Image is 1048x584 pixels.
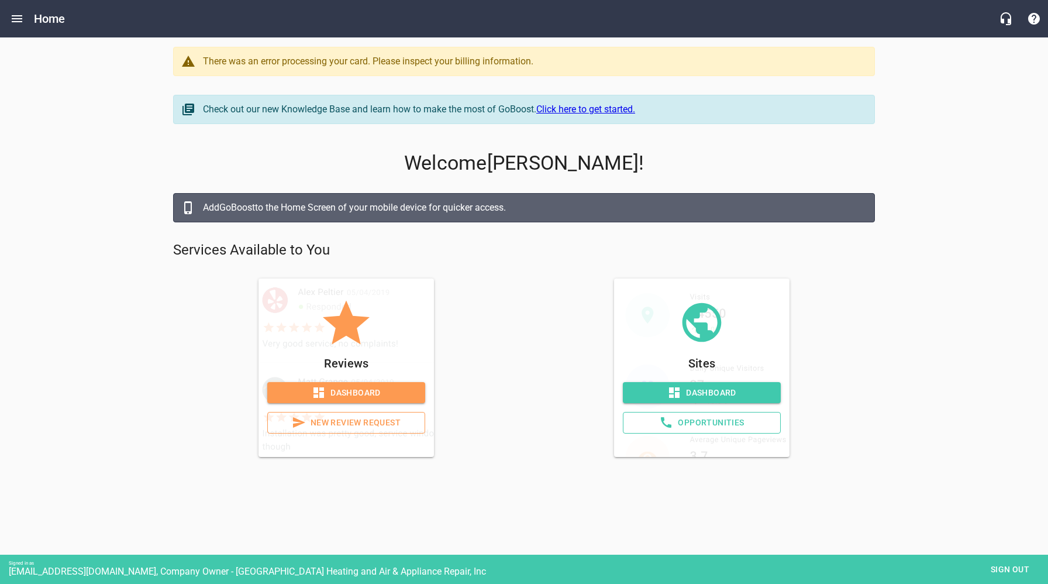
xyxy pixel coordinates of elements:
[1020,5,1048,33] button: Support Portal
[203,54,863,68] div: There was an error processing your card. Please inspect your billing information.
[173,241,875,260] p: Services Available to You
[623,382,781,404] a: Dashboard
[173,193,875,222] a: AddGoBoostto the Home Screen of your mobile device for quicker access.
[173,152,875,175] p: Welcome [PERSON_NAME] !
[623,354,781,373] p: Sites
[34,9,65,28] h6: Home
[623,412,781,434] a: Opportunities
[203,102,863,116] div: Check out our new Knowledge Base and learn how to make the most of GoBoost.
[9,561,1048,566] div: Signed in as
[173,47,875,76] a: There was an error processing your card. Please inspect your billing information.
[267,412,425,434] a: New Review Request
[267,354,425,373] p: Reviews
[536,104,635,115] a: Click here to get started.
[277,386,416,400] span: Dashboard
[277,415,415,430] span: New Review Request
[9,566,1048,577] div: [EMAIL_ADDRESS][DOMAIN_NAME], Company Owner - [GEOGRAPHIC_DATA] Heating and Air & Appliance Repai...
[981,559,1039,580] button: Sign out
[3,5,31,33] button: Open drawer
[985,562,1035,577] span: Sign out
[203,201,863,215] div: Add GoBoost to the Home Screen of your mobile device for quicker access.
[267,382,425,404] a: Dashboard
[633,415,771,430] span: Opportunities
[632,386,771,400] span: Dashboard
[992,5,1020,33] button: Live Chat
